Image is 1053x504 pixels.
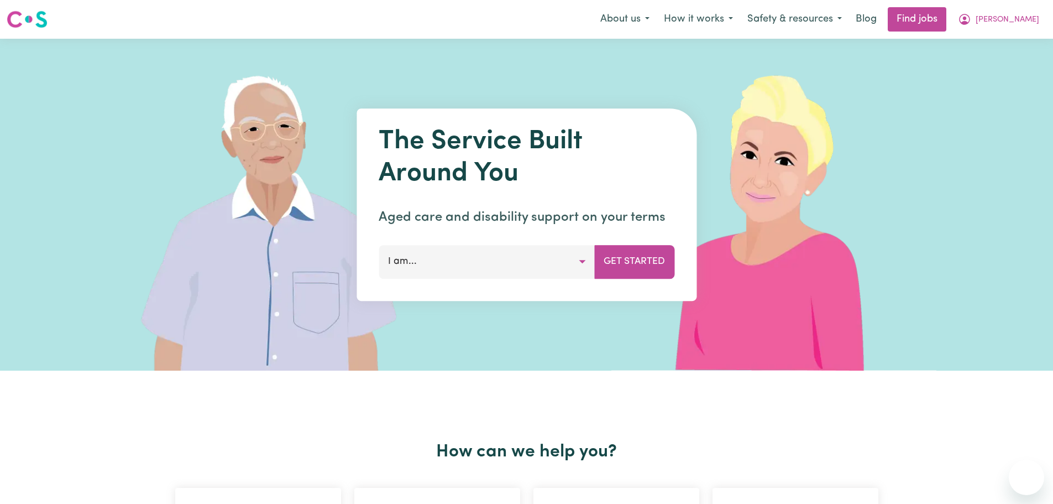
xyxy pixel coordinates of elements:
[976,14,1039,26] span: [PERSON_NAME]
[849,7,883,32] a: Blog
[1009,460,1044,495] iframe: Button to launch messaging window
[740,8,849,31] button: Safety & resources
[7,9,48,29] img: Careseekers logo
[379,207,674,227] p: Aged care and disability support on your terms
[951,8,1046,31] button: My Account
[657,8,740,31] button: How it works
[594,245,674,278] button: Get Started
[169,441,885,463] h2: How can we help you?
[379,126,674,190] h1: The Service Built Around You
[888,7,946,32] a: Find jobs
[593,8,657,31] button: About us
[379,245,595,278] button: I am...
[7,7,48,32] a: Careseekers logo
